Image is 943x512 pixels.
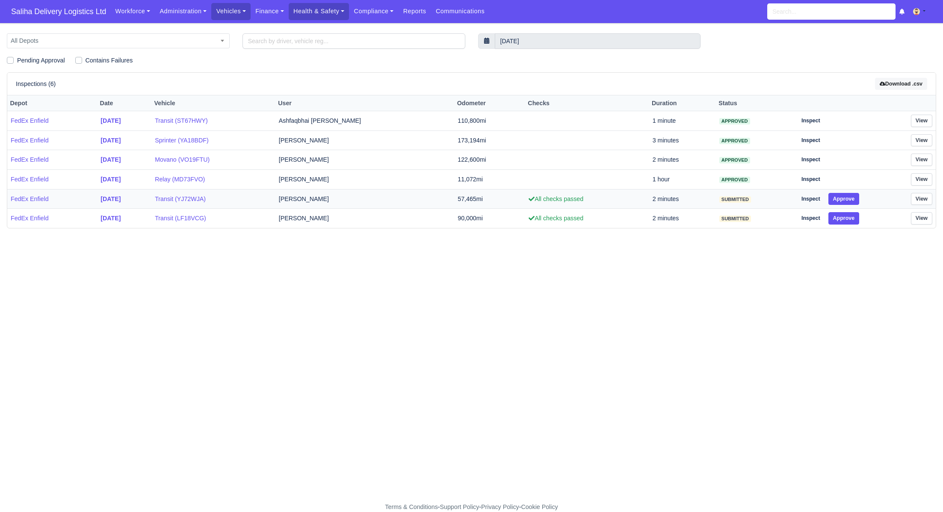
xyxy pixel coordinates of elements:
a: View [911,193,932,205]
span: submitted [719,216,751,222]
a: View [911,212,932,225]
td: 3 minutes [649,130,716,150]
span: approved [719,118,750,124]
a: Administration [155,3,211,20]
span: approved [719,177,750,183]
a: [DATE] [101,116,148,126]
button: Download .csv [875,78,927,90]
a: [DATE] [101,194,148,204]
a: Inspect [797,193,825,205]
a: FedEx Enfield [11,194,94,204]
a: Movano (VO19FTU) [155,155,272,165]
th: Checks [525,95,649,111]
h6: Inspections (6) [16,80,56,88]
a: Saliha Delivery Logistics Ltd [7,3,110,20]
a: Workforce [110,3,155,20]
th: Duration [649,95,716,111]
th: Status [716,95,793,111]
a: [DATE] [101,136,148,145]
input: Search... [767,3,896,20]
td: 11,072mi [454,170,525,189]
a: Transit (ST67HWY) [155,116,272,126]
label: Pending Approval [17,56,65,65]
td: 1 minute [649,111,716,131]
a: Inspect [797,134,825,147]
td: 122,600mi [454,150,525,170]
a: View [911,173,932,186]
a: FedEx Enfield [11,175,94,184]
span: approved [719,138,750,144]
th: Date [97,95,151,111]
td: 1 hour [649,170,716,189]
input: Search by driver, vehicle reg... [242,33,465,49]
a: Inspect [797,212,825,225]
a: Relay (MD73FVO) [155,175,272,184]
th: Odometer [454,95,525,111]
a: FedEx Enfield [11,213,94,223]
td: 2 minutes [649,209,716,228]
a: Transit (YJ72WJA) [155,194,272,204]
a: Inspect [797,173,825,186]
td: [PERSON_NAME] [275,150,454,170]
a: Inspect [797,154,825,166]
a: Finance [251,3,289,20]
span: All Depots [7,36,229,46]
a: View [911,115,932,127]
a: [DATE] [101,175,148,184]
th: Vehicle [151,95,275,111]
td: 173,194mi [454,130,525,150]
td: [PERSON_NAME] [275,130,454,150]
span: All checks passed [529,195,583,202]
a: Reports [398,3,431,20]
strong: [DATE] [101,117,121,124]
span: All checks passed [529,215,583,222]
a: Inspect [797,115,825,127]
a: [DATE] [101,155,148,165]
td: Ashfaqbhai [PERSON_NAME] [275,111,454,131]
a: View [911,154,932,166]
td: [PERSON_NAME] [275,189,454,209]
iframe: Chat Widget [789,413,943,512]
strong: [DATE] [101,156,121,163]
strong: [DATE] [101,137,121,144]
td: 90,000mi [454,209,525,228]
strong: [DATE] [101,176,121,183]
a: FedEx Enfield [11,136,94,145]
a: Terms & Conditions [385,503,438,510]
th: Depot [7,95,97,111]
div: - - - [228,502,715,512]
th: User [275,95,454,111]
a: Sprinter (YA18BDF) [155,136,272,145]
td: 110,800mi [454,111,525,131]
td: [PERSON_NAME] [275,170,454,189]
a: Vehicles [211,3,251,20]
a: Compliance [349,3,398,20]
label: Contains Failures [86,56,133,65]
td: [PERSON_NAME] [275,209,454,228]
td: 57,465mi [454,189,525,209]
a: Privacy Policy [481,503,519,510]
strong: [DATE] [101,195,121,202]
span: All Depots [7,33,230,48]
a: Communications [431,3,490,20]
td: 2 minutes [649,150,716,170]
span: submitted [719,196,751,203]
a: Transit (LF18VCG) [155,213,272,223]
a: [DATE] [101,213,148,223]
strong: [DATE] [101,215,121,222]
button: Approve [828,212,860,225]
button: Approve [828,193,860,205]
a: Support Policy [440,503,479,510]
span: approved [719,157,750,163]
a: FedEx Enfield [11,155,94,165]
td: 2 minutes [649,189,716,209]
a: FedEx Enfield [11,116,94,126]
a: Cookie Policy [521,503,558,510]
a: Health & Safety [289,3,349,20]
a: View [911,134,932,147]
